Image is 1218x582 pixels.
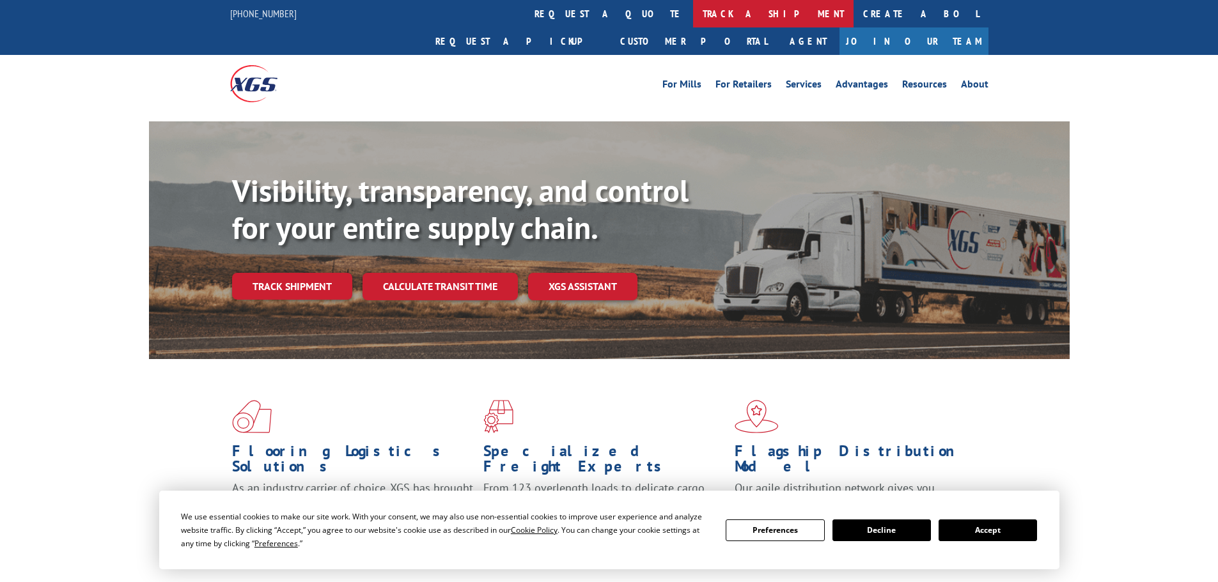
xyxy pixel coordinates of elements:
button: Accept [939,519,1037,541]
a: Calculate transit time [363,273,518,300]
a: Customer Portal [611,27,777,55]
img: xgs-icon-flagship-distribution-model-red [735,400,779,433]
a: Resources [902,79,947,93]
div: Cookie Consent Prompt [159,491,1059,569]
h1: Flagship Distribution Model [735,443,976,480]
a: Services [786,79,822,93]
div: We use essential cookies to make our site work. With your consent, we may also use non-essential ... [181,510,710,550]
span: Cookie Policy [511,525,558,535]
img: xgs-icon-total-supply-chain-intelligence-red [232,400,272,433]
a: Agent [777,27,839,55]
a: [PHONE_NUMBER] [230,7,297,20]
img: xgs-icon-focused-on-flooring-red [483,400,513,433]
span: Preferences [254,538,298,549]
a: Advantages [836,79,888,93]
a: Request a pickup [426,27,611,55]
h1: Specialized Freight Experts [483,443,725,480]
a: Join Our Team [839,27,988,55]
a: For Retailers [715,79,772,93]
b: Visibility, transparency, and control for your entire supply chain. [232,171,689,247]
a: XGS ASSISTANT [528,273,637,300]
button: Decline [832,519,931,541]
a: For Mills [662,79,701,93]
p: From 123 overlength loads to delicate cargo, our experienced staff knows the best way to move you... [483,480,725,537]
a: Track shipment [232,273,352,300]
a: About [961,79,988,93]
span: As an industry carrier of choice, XGS has brought innovation and dedication to flooring logistics... [232,480,473,526]
span: Our agile distribution network gives you nationwide inventory management on demand. [735,480,970,510]
h1: Flooring Logistics Solutions [232,443,474,480]
button: Preferences [726,519,824,541]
